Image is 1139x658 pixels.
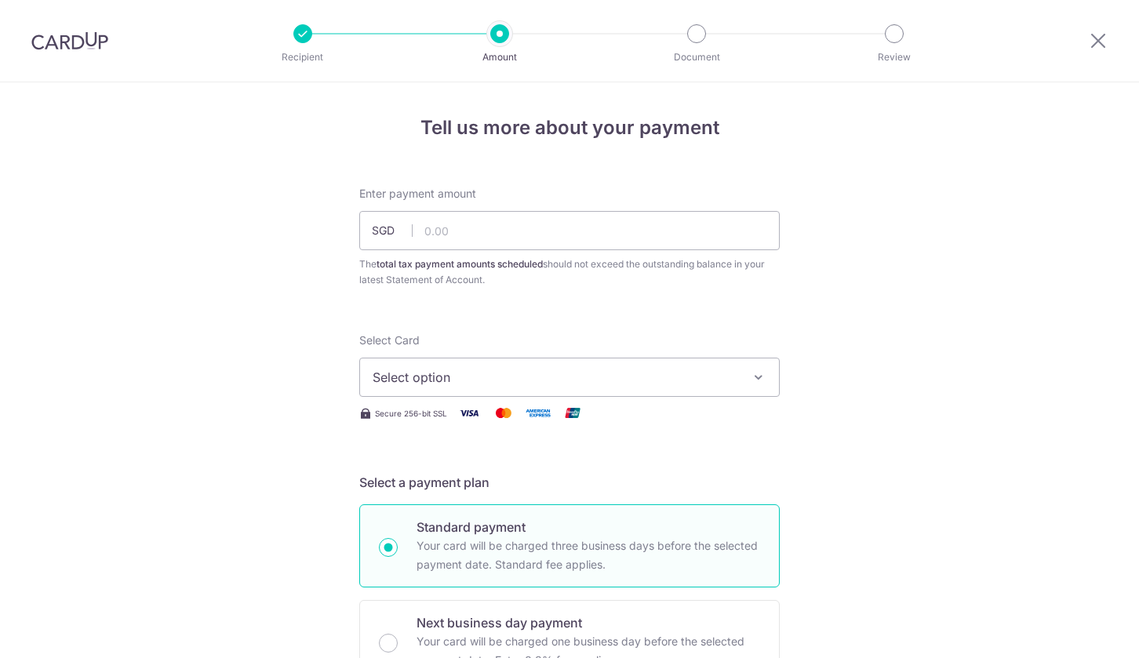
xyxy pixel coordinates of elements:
[417,613,760,632] p: Next business day payment
[453,403,485,423] img: Visa
[359,186,476,202] span: Enter payment amount
[377,258,543,270] b: total tax payment amounts scheduled
[417,518,760,536] p: Standard payment
[639,49,755,65] p: Document
[359,256,780,288] div: The should not exceed the outstanding balance in your latest Statement of Account.
[417,536,760,574] p: Your card will be charged three business days before the selected payment date. Standard fee appl...
[359,211,780,250] input: 0.00
[372,223,413,238] span: SGD
[359,473,780,492] h5: Select a payment plan
[359,114,780,142] h4: Tell us more about your payment
[442,49,558,65] p: Amount
[373,368,738,387] span: Select option
[31,31,108,50] img: CardUp
[557,403,588,423] img: Union Pay
[836,49,952,65] p: Review
[488,403,519,423] img: Mastercard
[359,358,780,397] button: Select option
[375,407,447,420] span: Secure 256-bit SSL
[245,49,361,65] p: Recipient
[359,333,420,347] span: translation missing: en.payables.payment_networks.credit_card.summary.labels.select_card
[522,403,554,423] img: American Express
